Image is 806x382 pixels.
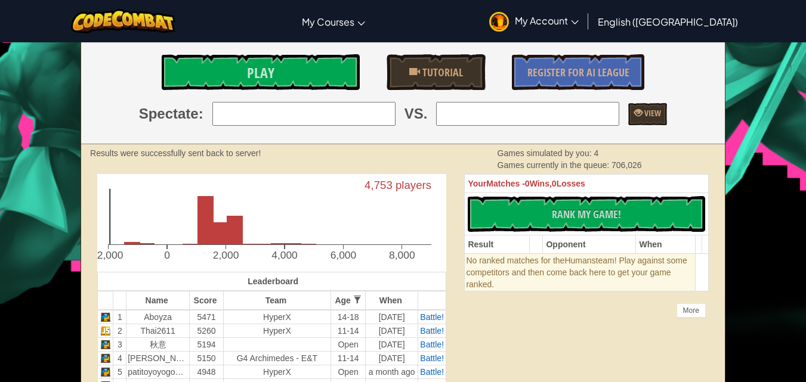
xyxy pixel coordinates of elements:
[113,365,126,379] td: 5
[420,353,444,363] a: Battle!
[468,179,486,188] span: Your
[486,179,525,188] span: Matches -
[512,54,644,90] a: Register for AI League
[331,338,366,352] td: Open
[126,324,190,338] td: Thai2611
[94,249,123,261] text: -2,000
[498,148,594,158] span: Games simulated by you:
[366,365,418,379] td: a month ago
[331,352,366,365] td: 11-14
[126,310,190,324] td: Aboyza
[223,352,331,365] td: G4 Archimedes - E&T
[113,338,126,352] td: 3
[199,104,203,124] span: :
[366,324,418,338] td: [DATE]
[271,249,298,261] text: 4,000
[223,365,331,379] td: HyperX
[113,310,126,324] td: 1
[331,249,357,261] text: 6,000
[126,338,190,352] td: 秋意
[498,160,612,170] span: Games currently in the queue:
[420,312,444,322] a: Battle!
[594,148,598,158] span: 4
[190,352,224,365] td: 5150
[366,310,418,324] td: [DATE]
[527,65,629,80] span: Register for AI League
[404,104,428,124] span: VS.
[468,196,705,232] button: Rank My Game!
[126,352,190,365] td: [PERSON_NAME]
[223,324,331,338] td: HyperX
[466,256,564,265] span: No ranked matches for the
[248,277,298,286] span: Leaderboard
[515,14,579,27] span: My Account
[420,326,444,336] a: Battle!
[190,365,224,379] td: 4948
[465,235,530,254] th: Result
[366,338,418,352] td: [DATE]
[366,352,418,365] td: [DATE]
[71,9,175,33] img: CodeCombat logo
[302,15,354,28] span: My Courses
[598,15,738,28] span: English ([GEOGRAPHIC_DATA])
[113,352,126,365] td: 4
[90,148,261,158] strong: Results were successfully sent back to server!
[365,179,431,191] text: 4,753 players
[126,365,190,379] td: patitoyoyogo5000+gplus
[164,249,170,261] text: 0
[190,324,224,338] td: 5260
[190,310,224,324] td: 5471
[331,324,366,338] td: 11-14
[223,310,331,324] td: HyperX
[420,65,463,80] span: Tutorial
[139,104,199,124] span: Spectate
[465,254,695,291] td: Humans
[552,207,621,222] span: Rank My Game!
[387,54,486,90] a: Tutorial
[465,175,708,193] th: 0 0
[113,324,126,338] td: 2
[366,291,418,310] th: When
[420,367,444,377] a: Battle!
[126,291,190,310] th: Name
[489,12,509,32] img: avatar
[530,179,552,188] span: Wins,
[592,5,744,38] a: English ([GEOGRAPHIC_DATA])
[612,160,642,170] span: 706,026
[557,179,585,188] span: Losses
[247,63,274,82] span: Play
[677,303,706,318] div: More
[190,338,224,352] td: 5194
[213,249,239,261] text: 2,000
[543,235,636,254] th: Opponent
[466,256,687,289] span: team! Play against some competitors and then come back here to get your game ranked.
[389,249,415,261] text: 8,000
[296,5,371,38] a: My Courses
[331,365,366,379] td: Open
[331,291,366,310] th: Age
[420,340,444,349] a: Battle!
[636,235,695,254] th: When
[331,310,366,324] td: 14-18
[223,291,331,310] th: Team
[643,107,661,119] span: View
[190,291,224,310] th: Score
[483,2,585,40] a: My Account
